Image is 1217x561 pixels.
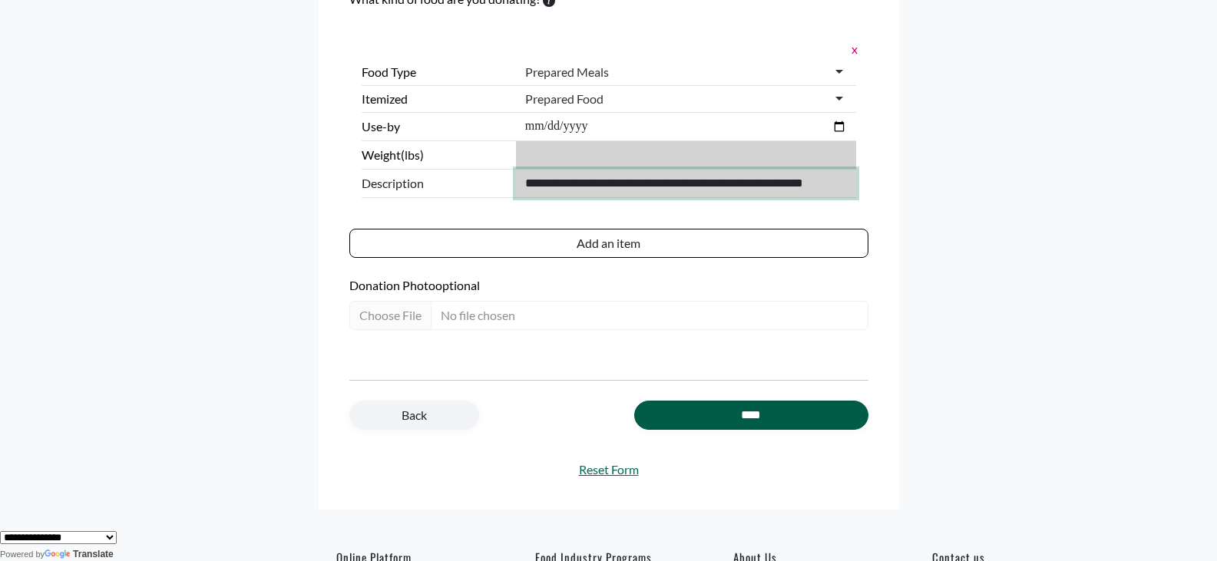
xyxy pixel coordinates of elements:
[349,460,868,479] a: Reset Form
[45,549,114,559] a: Translate
[401,147,424,162] span: (lbs)
[349,401,479,430] a: Back
[362,90,510,108] label: Itemized
[349,276,868,295] label: Donation Photo
[349,229,868,258] button: Add an item
[362,174,510,193] span: Description
[525,91,604,107] div: Prepared Food
[362,117,510,136] label: Use-by
[525,64,609,80] div: Prepared Meals
[45,549,73,560] img: Google Translate
[362,63,510,81] label: Food Type
[362,146,510,164] label: Weight
[435,278,480,292] span: optional
[847,39,856,59] button: x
